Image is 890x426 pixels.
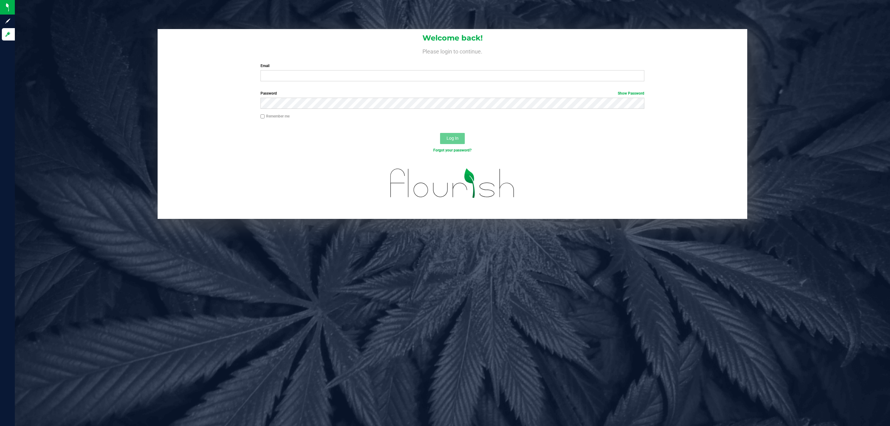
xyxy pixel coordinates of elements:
[433,148,472,152] a: Forgot your password?
[158,34,747,42] h1: Welcome back!
[5,18,11,24] inline-svg: Sign up
[379,160,526,207] img: flourish_logo.svg
[158,47,747,54] h4: Please login to continue.
[261,113,290,119] label: Remember me
[618,91,644,96] a: Show Password
[261,114,265,119] input: Remember me
[261,63,644,69] label: Email
[5,31,11,37] inline-svg: Log in
[261,91,277,96] span: Password
[440,133,465,144] button: Log In
[447,136,459,141] span: Log In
